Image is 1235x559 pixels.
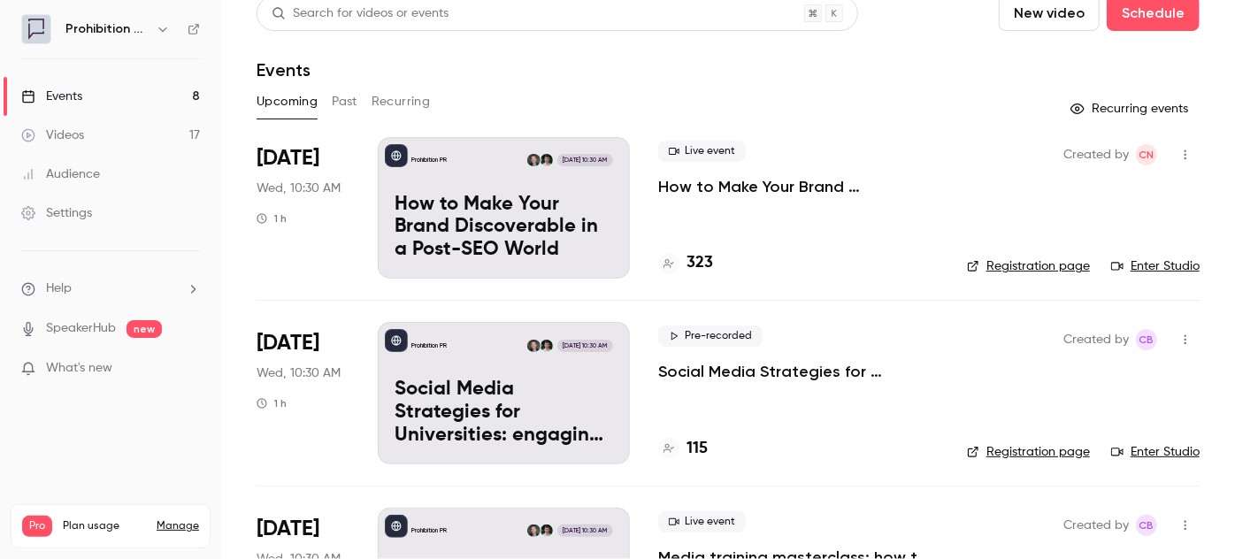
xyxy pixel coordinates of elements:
a: Registration page [967,257,1090,275]
img: Chris Norton [527,154,540,166]
span: Chris Norton [1136,144,1157,165]
div: 1 h [257,396,287,410]
h4: 323 [687,251,713,275]
span: Pre-recorded [658,325,763,347]
img: Will Ockenden [541,340,553,352]
div: Sep 17 Wed, 10:30 AM (Europe/London) [257,137,349,279]
span: CB [1139,515,1154,536]
div: Sep 24 Wed, 10:30 AM (Europe/London) [257,322,349,463]
a: Enter Studio [1111,257,1200,275]
a: Manage [157,519,199,533]
button: Recurring [372,88,431,116]
h1: Events [257,59,311,80]
div: Search for videos or events [272,4,449,23]
img: Will Ockenden [541,154,553,166]
p: Prohibition PR [411,341,447,350]
span: Live event [658,511,746,532]
span: Help [46,279,72,298]
span: [DATE] 10:30 AM [557,525,612,537]
a: Social Media Strategies for Universities: engaging the new student cohort [658,361,939,382]
img: Will Ockenden [541,525,553,537]
a: How to Make Your Brand Discoverable in a Post-SEO World [658,176,939,197]
span: new [127,320,162,338]
h4: 115 [687,437,708,461]
span: CB [1139,329,1154,350]
button: Upcoming [257,88,318,116]
span: [DATE] [257,144,319,172]
span: [DATE] [257,329,319,357]
span: Wed, 10:30 AM [257,180,341,197]
p: Social Media Strategies for Universities: engaging the new student cohort [395,379,613,447]
a: How to Make Your Brand Discoverable in a Post-SEO WorldProhibition PRWill OckendenChris Norton[DA... [378,137,630,279]
p: Prohibition PR [411,526,447,535]
a: Registration page [967,443,1090,461]
span: [DATE] 10:30 AM [557,154,612,166]
span: Plan usage [63,519,146,533]
li: help-dropdown-opener [21,279,200,298]
span: [DATE] 10:30 AM [557,340,612,352]
span: Created by [1063,144,1129,165]
div: 1 h [257,211,287,226]
span: Created by [1063,515,1129,536]
a: 115 [658,437,708,461]
img: Chris Norton [527,340,540,352]
span: [DATE] [257,515,319,543]
p: How to Make Your Brand Discoverable in a Post-SEO World [395,194,613,262]
span: Claire Beaumont [1136,329,1157,350]
span: Live event [658,141,746,162]
p: Prohibition PR [411,156,447,165]
div: Videos [21,126,84,144]
button: Recurring events [1062,95,1200,123]
a: SpeakerHub [46,319,116,338]
a: Enter Studio [1111,443,1200,461]
a: Social Media Strategies for Universities: engaging the new student cohortProhibition PRWill Ocken... [378,322,630,463]
div: Events [21,88,82,105]
a: 323 [658,251,713,275]
span: Created by [1063,329,1129,350]
div: Settings [21,204,92,222]
span: Pro [22,516,52,537]
span: Claire Beaumont [1136,515,1157,536]
div: Audience [21,165,100,183]
img: Chris Norton [527,525,540,537]
button: Past [332,88,357,116]
span: Wed, 10:30 AM [257,364,341,382]
span: CN [1139,144,1154,165]
img: Prohibition PR [22,15,50,43]
span: What's new [46,359,112,378]
h6: Prohibition PR [65,20,149,38]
